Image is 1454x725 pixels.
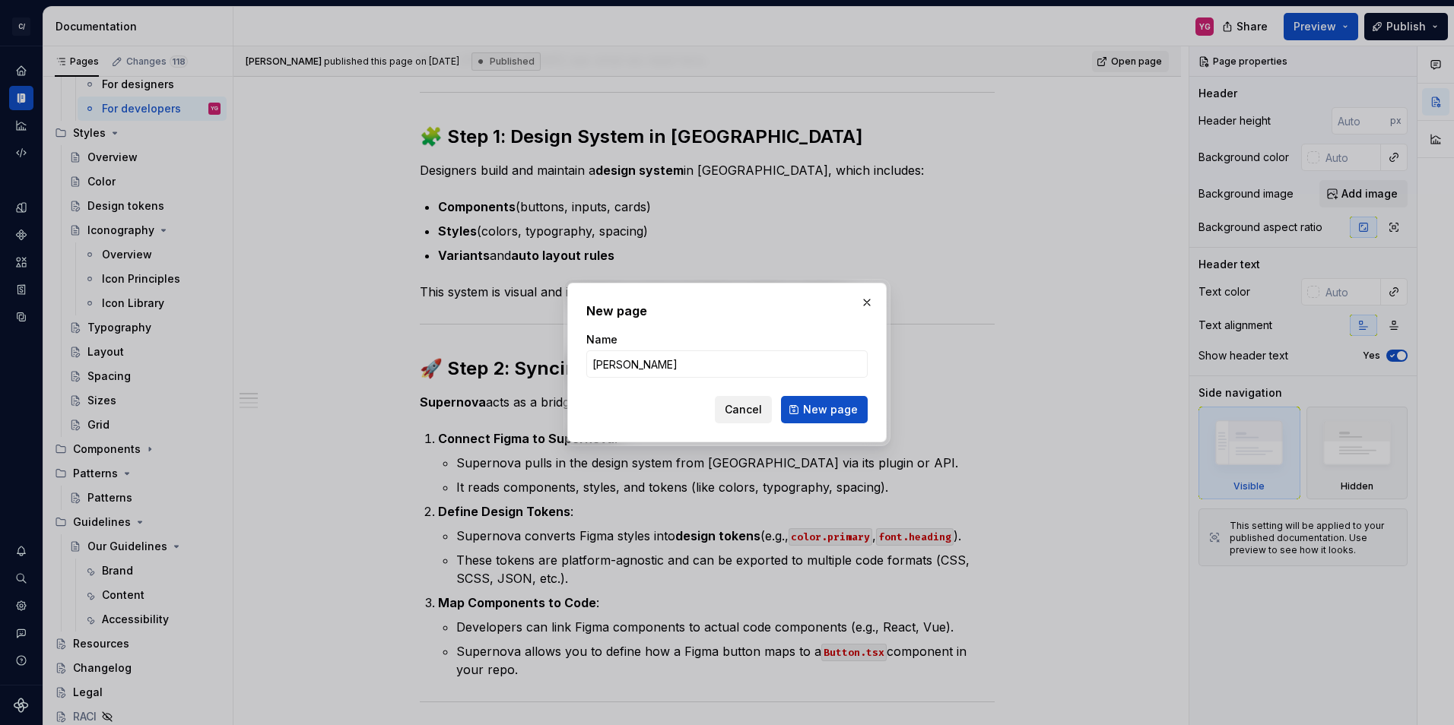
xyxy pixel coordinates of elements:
span: New page [803,402,858,417]
h2: New page [586,302,868,320]
label: Name [586,332,617,347]
button: New page [781,396,868,423]
span: Cancel [725,402,762,417]
button: Cancel [715,396,772,423]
